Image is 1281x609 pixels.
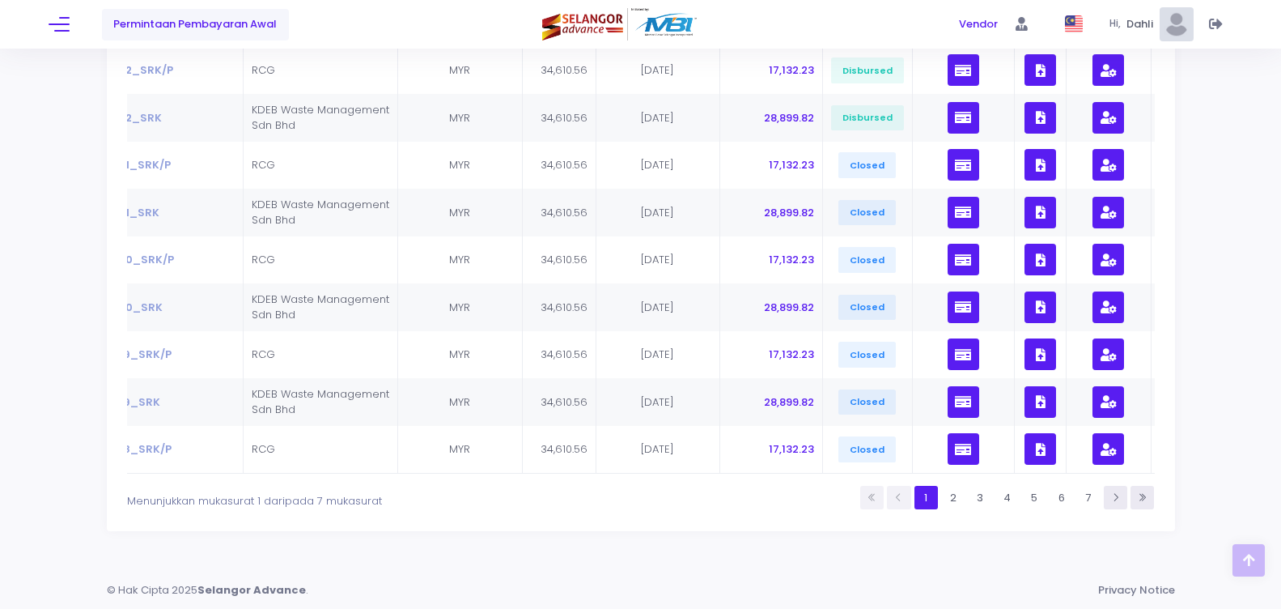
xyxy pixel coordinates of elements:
span: 34,610.56 [541,205,587,220]
span: 34,610.56 [541,62,587,78]
button: Klik Lihat Log Kelulusan [1092,292,1124,323]
span: RCG [252,157,275,172]
a: 5 [1022,486,1046,509]
a: 4 [995,486,1019,509]
td: MYR [398,47,523,95]
button: Klik untuk Lihat Dokumen, Muat Naik, Muat turun, dan Padam Dokumen [1024,54,1056,86]
button: Klik Lihat Log Kelulusan [1092,339,1124,370]
td: [DATE] 11:18:21 [1152,331,1275,379]
span: RCG [252,441,275,457]
span: Closed [838,152,896,178]
span: KDEB Waste Management Sdn Bhd [252,102,389,134]
span: Closed [838,437,896,462]
button: 2118_SRK/P [97,434,183,465]
span: RCG [252,252,275,267]
td: [DATE] [596,378,721,426]
span: 17,132.23 [769,252,814,267]
td: MYR [398,94,523,142]
td: [DATE] 17:24:01 [1152,283,1275,331]
a: 3 [969,486,992,509]
button: 2120_SRK [97,292,174,322]
span: Closed [838,200,896,226]
td: MYR [398,331,523,379]
a: 2 [941,486,965,509]
span: 28,899.82 [764,110,814,126]
button: 2121_SRK [97,197,171,228]
button: Klik untuk Lihat Dokumen, Muat Naik, Muat turun, dan Padam Dokumen [1024,386,1056,418]
td: [DATE] 12:53:28 [1152,378,1275,426]
button: Klik Lihat Senarai Pembayaran [948,54,979,86]
img: Logo [542,8,700,41]
button: Klik Lihat Senarai Pembayaran [948,292,979,323]
span: 17,132.23 [769,62,814,78]
a: 1 [914,486,938,509]
button: Klik Lihat Senarai Pembayaran [948,244,979,275]
td: MYR [398,236,523,284]
td: [DATE] 10:24:11 [1152,94,1275,142]
td: MYR [398,142,523,190]
a: Privacy Notice [1098,582,1175,598]
td: [DATE] [596,142,721,190]
button: Klik Lihat Log Kelulusan [1092,54,1124,86]
span: 34,610.56 [541,252,587,267]
span: 28,899.82 [764,300,814,315]
td: [DATE] [596,236,721,284]
span: KDEB Waste Management Sdn Bhd [252,292,389,323]
button: Klik Lihat Senarai Pembayaran [948,197,979,228]
td: MYR [398,426,523,474]
button: Klik Lihat Log Kelulusan [1092,149,1124,181]
a: 6 [1050,486,1073,509]
button: 2119_SRK [97,386,172,417]
td: [DATE] 12:06:52 [1152,142,1275,190]
span: Closed [838,247,896,273]
td: MYR [398,283,523,331]
button: Klik untuk Lihat Dokumen, Muat Naik, Muat turun, dan Padam Dokumen [1024,149,1056,181]
td: [DATE] [596,331,721,379]
button: Klik Lihat Log Kelulusan [1092,386,1124,418]
button: Klik Lihat Log Kelulusan [1092,102,1124,134]
span: Closed [838,342,896,368]
button: 2120_SRK/P [97,245,185,275]
td: [DATE] [596,426,721,474]
div: Menunjukkan mukasurat 1 daripada 7 mukasurat [127,484,546,509]
a: 7 [1076,486,1100,509]
span: 34,610.56 [541,441,587,457]
span: 34,610.56 [541,394,587,410]
span: Hi, [1109,17,1126,32]
span: 28,899.82 [764,205,814,220]
button: Klik untuk Lihat Dokumen, Muat Naik, Muat turun, dan Padam Dokumen [1024,433,1056,465]
button: Klik Lihat Log Kelulusan [1092,244,1124,275]
span: RCG [252,62,275,78]
button: Klik Lihat Senarai Pembayaran [948,102,979,134]
td: [DATE] 13:25:46 [1152,47,1275,95]
span: 17,132.23 [769,157,814,172]
button: Klik untuk Lihat Dokumen, Muat Naik, Muat turun, dan Padam Dokumen [1024,102,1056,134]
td: [DATE] [596,47,721,95]
button: Klik Lihat Senarai Pembayaran [948,149,979,181]
button: Klik Lihat Log Kelulusan [1092,197,1124,228]
td: MYR [398,189,523,236]
button: Klik untuk Lihat Dokumen, Muat Naik, Muat turun, dan Padam Dokumen [1024,197,1056,228]
span: 17,132.23 [769,347,814,362]
span: 17,132.23 [769,441,814,457]
button: Klik untuk Lihat Dokumen, Muat Naik, Muat turun, dan Padam Dokumen [1024,292,1056,323]
button: Klik Lihat Senarai Pembayaran [948,433,979,465]
span: KDEB Waste Management Sdn Bhd [252,386,389,418]
span: Closed [838,295,896,321]
button: Klik Lihat Senarai Pembayaran [948,339,979,370]
span: KDEB Waste Management Sdn Bhd [252,197,389,228]
span: Permintaan Pembayaran Awal [113,16,277,32]
button: 2119_SRK/P [97,339,183,370]
span: Disbursed [831,57,904,83]
button: 2121_SRK/P [97,150,182,181]
span: 34,610.56 [541,110,587,126]
span: Dahli [1126,16,1159,32]
td: [DATE] 10:53:18 [1152,236,1275,284]
td: [DATE] [596,283,721,331]
td: [DATE] 10:56:17 [1152,426,1275,474]
span: 28,899.82 [764,394,814,410]
button: Klik Lihat Senarai Pembayaran [948,386,979,418]
td: MYR [398,378,523,426]
span: 34,610.56 [541,347,587,362]
span: RCG [252,347,275,362]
